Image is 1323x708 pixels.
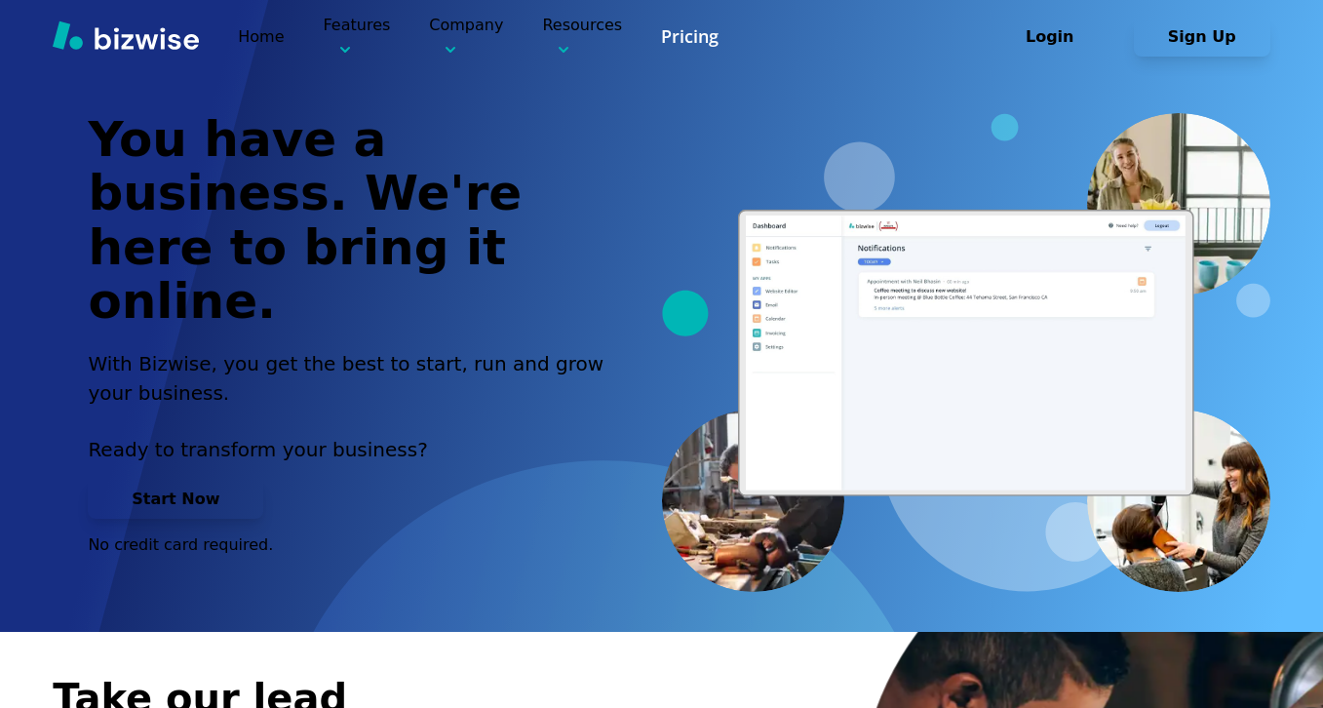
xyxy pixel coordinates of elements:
[88,480,263,519] button: Start Now
[53,20,199,50] img: Bizwise Logo
[88,349,626,408] h2: With Bizwise, you get the best to start, run and grow your business.
[88,490,263,508] a: Start Now
[429,14,503,59] p: Company
[542,14,622,59] p: Resources
[88,113,626,330] h1: You have a business. We're here to bring it online.
[1134,18,1270,57] button: Sign Up
[982,18,1118,57] button: Login
[982,27,1134,46] a: Login
[661,24,719,49] a: Pricing
[1134,27,1270,46] a: Sign Up
[88,435,626,464] p: Ready to transform your business?
[88,534,626,556] p: No credit card required.
[238,27,284,46] a: Home
[324,14,391,59] p: Features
